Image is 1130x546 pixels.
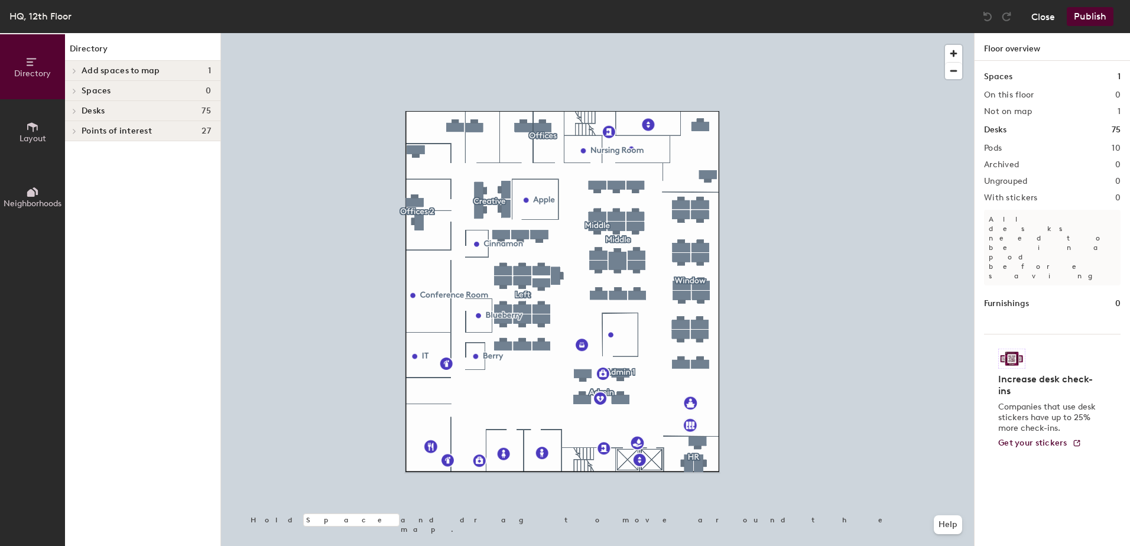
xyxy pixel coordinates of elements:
h2: Pods [984,144,1002,153]
span: 75 [202,106,211,116]
button: Publish [1067,7,1113,26]
span: Layout [20,134,46,144]
span: 0 [206,86,211,96]
img: Undo [982,11,993,22]
img: Sticker logo [998,349,1025,369]
img: Redo [1001,11,1012,22]
p: Companies that use desk stickers have up to 25% more check-ins. [998,402,1099,434]
h2: 0 [1115,193,1121,203]
span: Add spaces to map [82,66,160,76]
h2: 0 [1115,90,1121,100]
h1: Spaces [984,70,1012,83]
h2: On this floor [984,90,1034,100]
h1: Furnishings [984,297,1029,310]
p: All desks need to be in a pod before saving [984,210,1121,285]
button: Help [934,515,962,534]
h4: Increase desk check-ins [998,373,1099,397]
button: Close [1031,7,1055,26]
h2: With stickers [984,193,1038,203]
span: Points of interest [82,126,152,136]
h1: 75 [1112,123,1121,136]
span: 27 [202,126,211,136]
h2: Ungrouped [984,177,1028,186]
span: 1 [208,66,211,76]
span: Spaces [82,86,111,96]
span: Desks [82,106,105,116]
h2: Not on map [984,107,1032,116]
h1: Directory [65,43,220,61]
h2: 1 [1118,107,1121,116]
span: Directory [14,69,51,79]
h2: 0 [1115,177,1121,186]
h1: 0 [1115,297,1121,310]
h1: 1 [1118,70,1121,83]
h1: Desks [984,123,1006,136]
h2: Archived [984,160,1019,170]
a: Get your stickers [998,438,1082,448]
h2: 10 [1112,144,1121,153]
span: Get your stickers [998,438,1067,448]
span: Neighborhoods [4,199,61,209]
h2: 0 [1115,160,1121,170]
div: HQ, 12th Floor [9,9,72,24]
h1: Floor overview [975,33,1130,61]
